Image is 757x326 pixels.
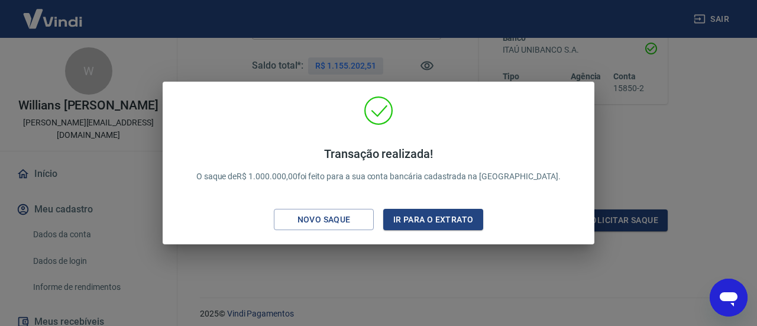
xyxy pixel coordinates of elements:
div: Novo saque [283,212,365,227]
h4: Transação realizada! [196,147,561,161]
button: Novo saque [274,209,374,231]
button: Ir para o extrato [383,209,483,231]
iframe: Botão para abrir a janela de mensagens [710,279,748,317]
p: O saque de R$ 1.000.000,00 foi feito para a sua conta bancária cadastrada na [GEOGRAPHIC_DATA]. [196,147,561,183]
